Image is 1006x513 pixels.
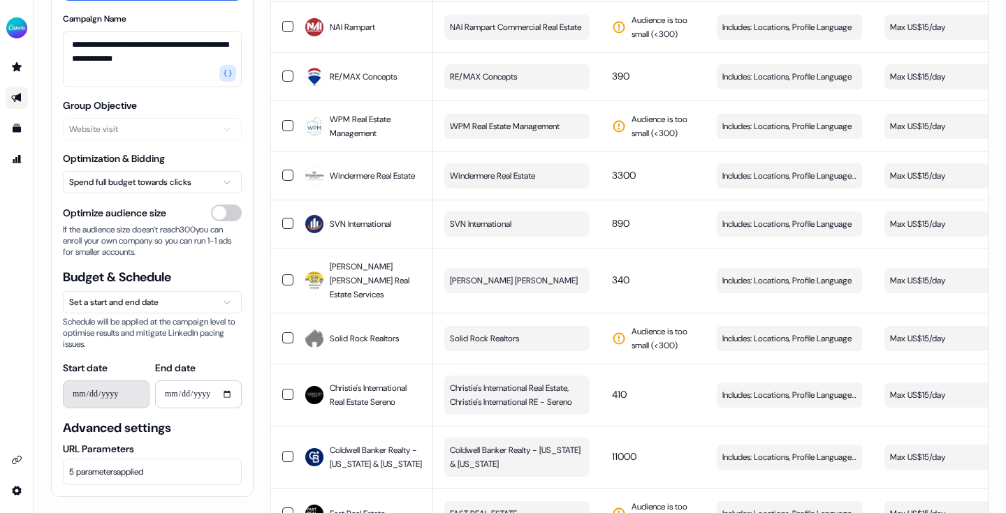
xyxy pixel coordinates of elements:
[330,20,375,34] span: NAI Rampart
[444,376,590,415] button: Christie's International Real Estate, Christie's International RE - Sereno
[717,114,862,139] button: Includes: Locations, Profile Language
[450,443,581,471] span: Coldwell Banker Realty - [US_STATE] & [US_STATE]
[6,87,28,109] a: Go to outbound experience
[722,388,856,402] span: Includes: Locations, Profile Language, Job Functions / Excludes: Job Levels
[612,450,636,463] span: 11000
[450,119,560,133] span: WPM Real Estate Management
[722,169,856,183] span: Includes: Locations, Profile Language, Job Functions / Excludes: Job Levels
[444,64,590,89] button: RE/MAX Concepts
[722,274,852,288] span: Includes: Locations, Profile Language
[612,217,629,230] span: 890
[450,381,581,409] span: Christie's International Real Estate, Christie's International RE - Sereno
[63,316,242,350] span: Schedule will be applied at the campaign level to optimise results and mitigate LinkedIn pacing i...
[717,445,862,470] button: Includes: Locations, Profile Language, Job Functions / Excludes: Job Levels
[717,268,862,293] button: Includes: Locations, Profile Language
[211,205,242,221] button: Optimize audience size
[722,119,852,133] span: Includes: Locations, Profile Language
[450,274,578,288] span: [PERSON_NAME] [PERSON_NAME]
[612,388,627,401] span: 410
[444,15,590,40] button: NAI Rampart Commercial Real Estate
[6,449,28,471] a: Go to integrations
[632,13,694,41] span: Audience is too small (< 300 )
[450,70,517,84] span: RE/MAX Concepts
[63,13,126,24] label: Campaign Name
[722,70,852,84] span: Includes: Locations, Profile Language
[63,442,242,456] label: URL Parameters
[717,64,862,89] button: Includes: Locations, Profile Language
[722,217,852,231] span: Includes: Locations, Profile Language
[330,260,422,302] span: [PERSON_NAME] [PERSON_NAME] Real Estate Services
[330,70,397,84] span: RE/MAX Concepts
[63,459,242,485] button: 5 parametersapplied
[612,169,636,181] span: 3300
[444,326,590,351] button: Solid Rock Realtors
[632,325,694,352] span: Audience is too small (< 300 )
[722,450,856,464] span: Includes: Locations, Profile Language, Job Functions / Excludes: Job Levels
[330,332,399,345] span: Solid Rock Realtors
[612,274,629,286] span: 340
[330,169,415,183] span: Windermere Real Estate
[612,70,629,82] span: 390
[450,169,535,183] span: Windermere Real Estate
[717,382,862,408] button: Includes: Locations, Profile Language, Job Functions / Excludes: Job Levels
[444,114,590,139] button: WPM Real Estate Management
[6,148,28,170] a: Go to attribution
[632,112,694,140] span: Audience is too small (< 300 )
[63,269,242,285] span: Budget & Schedule
[63,99,137,112] label: Group Objective
[63,419,242,436] span: Advanced settings
[717,211,862,237] button: Includes: Locations, Profile Language
[63,224,242,258] span: If the audience size doesn’t reach 300 you can enroll your own company so you can run 1-1 ads for...
[717,163,862,188] button: Includes: Locations, Profile Language, Job Functions / Excludes: Job Levels
[450,217,511,231] span: SVN International
[6,56,28,78] a: Go to prospects
[450,20,581,34] span: NAI Rampart Commercial Real Estate
[722,332,852,345] span: Includes: Locations, Profile Language
[722,20,852,34] span: Includes: Locations, Profile Language
[63,152,165,165] label: Optimization & Bidding
[444,438,590,477] button: Coldwell Banker Realty - [US_STATE] & [US_STATE]
[444,163,590,188] button: Windermere Real Estate
[330,112,422,140] span: WPM Real Estate Management
[450,332,519,345] span: Solid Rock Realtors
[6,479,28,502] a: Go to integrations
[330,443,422,471] span: Coldwell Banker Realty - [US_STATE] & [US_STATE]
[444,268,590,293] button: [PERSON_NAME] [PERSON_NAME]
[717,326,862,351] button: Includes: Locations, Profile Language
[330,217,391,231] span: SVN International
[330,381,422,409] span: Christie's International Real Estate Sereno
[63,206,166,220] span: Optimize audience size
[63,362,108,374] label: Start date
[6,117,28,140] a: Go to templates
[444,211,590,237] button: SVN International
[717,15,862,40] button: Includes: Locations, Profile Language
[69,465,143,479] span: 5 parameters applied
[155,362,196,374] label: End date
